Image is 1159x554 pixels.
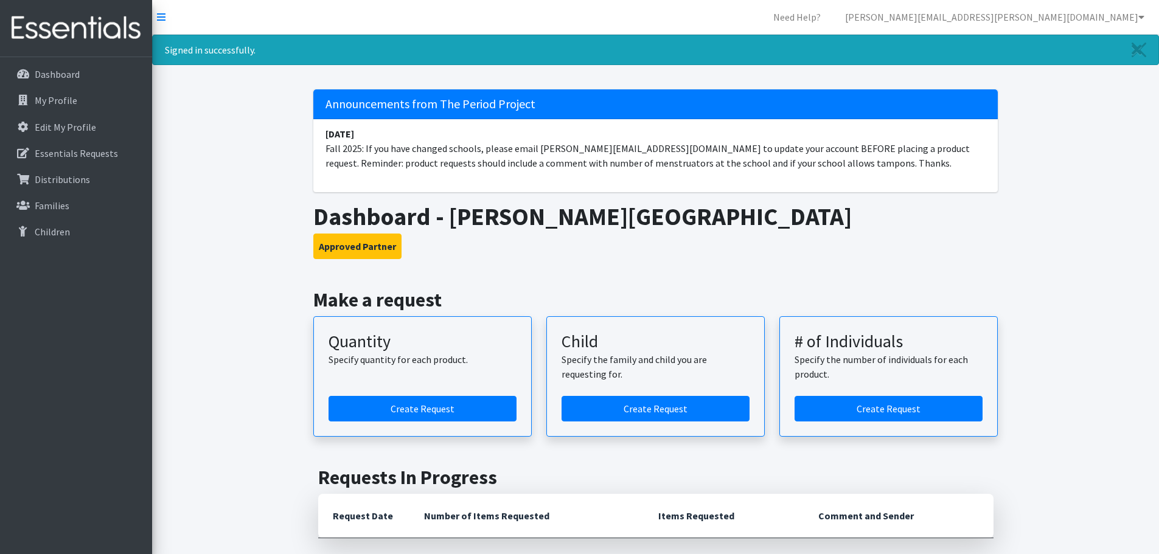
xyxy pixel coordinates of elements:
p: My Profile [35,94,77,106]
p: Specify quantity for each product. [329,352,517,367]
p: Distributions [35,173,90,185]
h3: # of Individuals [795,331,983,352]
p: Dashboard [35,68,80,80]
a: Create a request by quantity [329,396,517,421]
p: Families [35,199,69,212]
a: Dashboard [5,62,147,86]
th: Number of Items Requested [409,494,644,538]
p: Children [35,226,70,238]
a: Create a request by number of individuals [795,396,983,421]
strong: [DATE] [325,128,354,140]
th: Request Date [318,494,409,538]
button: Approved Partner [313,234,402,259]
p: Edit My Profile [35,121,96,133]
a: [PERSON_NAME][EMAIL_ADDRESS][PERSON_NAME][DOMAIN_NAME] [835,5,1154,29]
a: Distributions [5,167,147,192]
a: Create a request for a child or family [562,396,750,421]
th: Items Requested [644,494,804,538]
p: Specify the family and child you are requesting for. [562,352,750,381]
a: Need Help? [764,5,830,29]
img: HumanEssentials [5,8,147,49]
a: Close [1119,35,1158,64]
h1: Dashboard - [PERSON_NAME][GEOGRAPHIC_DATA] [313,202,998,231]
p: Specify the number of individuals for each product. [795,352,983,381]
h2: Requests In Progress [318,466,994,489]
h3: Child [562,331,750,352]
p: Essentials Requests [35,147,118,159]
a: Essentials Requests [5,141,147,165]
h2: Make a request [313,288,998,311]
a: Edit My Profile [5,115,147,139]
li: Fall 2025: If you have changed schools, please email [PERSON_NAME][EMAIL_ADDRESS][DOMAIN_NAME] to... [313,119,998,178]
a: Families [5,193,147,218]
a: Children [5,220,147,244]
div: Signed in successfully. [152,35,1159,65]
a: My Profile [5,88,147,113]
h5: Announcements from The Period Project [313,89,998,119]
h3: Quantity [329,331,517,352]
th: Comment and Sender [804,494,993,538]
